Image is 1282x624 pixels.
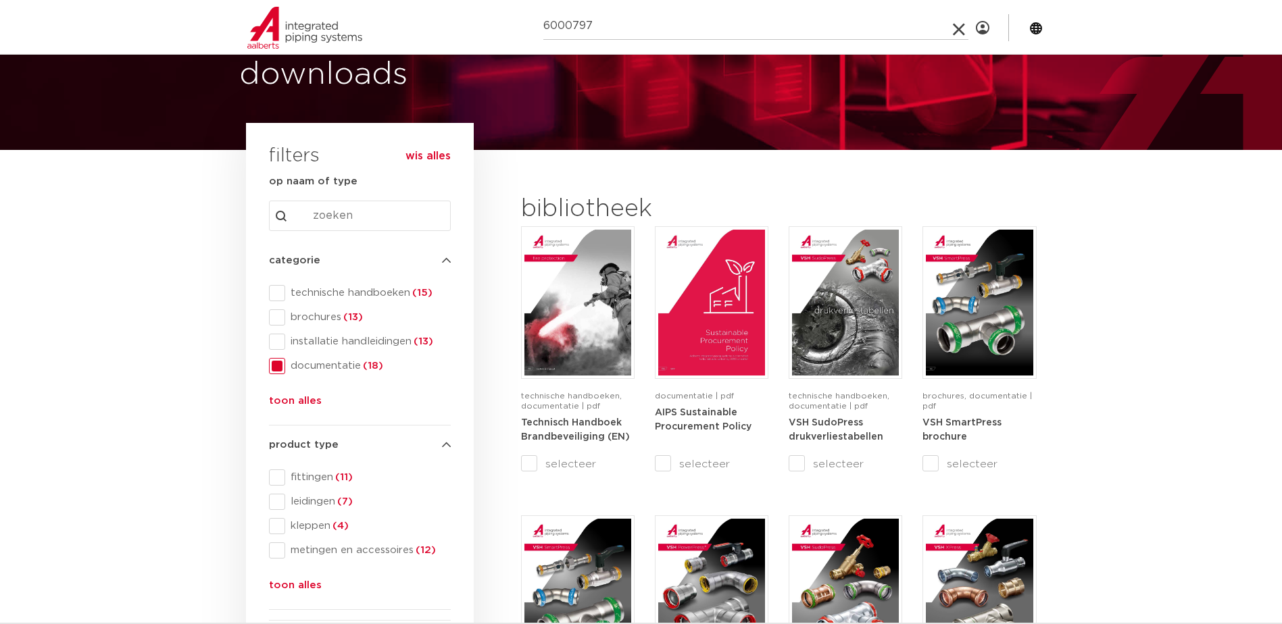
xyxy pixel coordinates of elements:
h1: downloads [239,53,635,97]
span: brochures, documentatie | pdf [922,392,1032,410]
img: FireProtection_A4TM_5007915_2025_2.0_EN-1-pdf.jpg [524,230,631,375]
div: fittingen(11) [269,469,451,486]
span: kleppen [285,519,451,533]
strong: op naam of type [269,176,358,186]
label: selecteer [655,456,768,472]
a: VSH SmartPress brochure [922,417,1002,442]
a: Technisch Handboek Brandbeveiliging (EN) [521,417,630,442]
span: metingen en accessoires [285,544,451,557]
span: (13) [341,312,363,322]
span: (15) [410,288,433,298]
button: wis alles [405,149,451,163]
span: installatie handleidingen [285,335,451,348]
label: selecteer [521,456,635,472]
h4: categorie [269,253,451,269]
img: Aips_A4Sustainable-Procurement-Policy_5011446_EN-pdf.jpg [658,230,765,375]
label: selecteer [922,456,1036,472]
img: VSH-SudoPress_A4PLT_5007706_2024-2.0_NL-pdf.jpg [792,230,899,375]
h2: bibliotheek [521,193,762,226]
span: (4) [330,521,349,531]
span: documentatie [285,359,451,373]
strong: AIPS Sustainable Procurement Policy [655,408,751,432]
a: VSH SudoPress drukverliestabellen [789,417,883,442]
h3: filters [269,140,320,173]
h4: product type [269,437,451,453]
span: fittingen [285,471,451,484]
span: technische handboeken, documentatie | pdf [789,392,889,410]
a: AIPS Sustainable Procurement Policy [655,407,751,432]
span: (18) [361,361,383,371]
div: leidingen(7) [269,494,451,510]
span: technische handboeken, documentatie | pdf [521,392,622,410]
div: documentatie(18) [269,358,451,374]
div: installatie handleidingen(13) [269,334,451,350]
span: (7) [335,496,353,506]
label: selecteer [789,456,902,472]
span: technische handboeken [285,286,451,300]
img: VSH-SmartPress_A4Brochure-5008016-2023_2.0_NL-pdf.jpg [926,230,1033,375]
span: (13) [412,336,433,346]
input: zoeken... [543,13,968,40]
span: (11) [333,472,353,482]
div: technische handboeken(15) [269,285,451,301]
div: metingen en accessoires(12) [269,542,451,558]
button: toon alles [269,393,322,415]
span: brochures [285,311,451,324]
span: leidingen [285,495,451,509]
span: documentatie | pdf [655,392,734,400]
div: brochures(13) [269,309,451,326]
button: toon alles [269,577,322,599]
span: (12) [414,545,436,555]
div: kleppen(4) [269,518,451,534]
